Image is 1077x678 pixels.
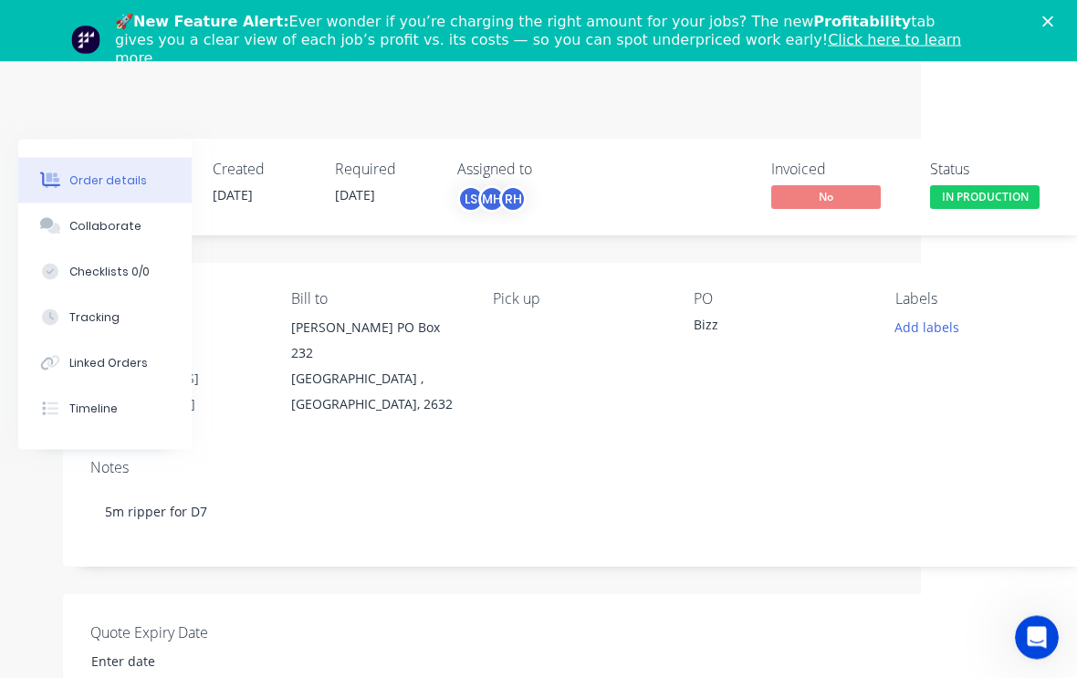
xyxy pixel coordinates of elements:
button: Linked Orders [18,340,192,386]
button: Add labels [884,316,968,340]
div: Linked Orders [69,355,148,371]
b: Profitability [813,13,911,30]
button: Checklists 0/0 [18,249,192,295]
div: 🚀 Ever wonder if you’re charging the right amount for your jobs? The new tab gives you a clear vi... [115,13,977,68]
div: [PERSON_NAME] PO Box 232 [291,316,463,367]
b: New Feature Alert: [133,13,289,30]
img: Profile image for Team [71,26,100,55]
button: Tracking [18,295,192,340]
div: Created [213,162,313,179]
div: Checklists 0/0 [69,264,150,280]
button: IN PRODUCTION [930,186,1040,214]
div: Bill to [291,291,463,308]
button: LSMHRH [457,186,527,214]
a: Click here to learn more. [115,31,961,67]
div: Timeline [69,401,118,417]
button: Collaborate [18,203,192,249]
label: Quote Expiry Date [90,622,319,644]
div: Order details [69,172,147,189]
input: Enter date [78,649,306,676]
div: LS [457,186,485,214]
div: Labels [895,291,1067,308]
button: Order details [18,158,192,203]
div: Status [930,162,1067,179]
div: Collaborate [69,218,141,235]
span: No [771,186,881,209]
div: Bizz [694,316,865,341]
div: Pick up [493,291,664,308]
div: 5m ripper for D7 [90,485,1067,540]
div: Tracking [69,309,120,326]
div: PO [694,291,865,308]
span: IN PRODUCTION [930,186,1040,209]
iframe: Intercom live chat [1015,616,1059,660]
button: Timeline [18,386,192,432]
div: MH [478,186,506,214]
span: [DATE] [335,187,375,204]
div: Notes [90,460,1067,477]
div: Close [1042,16,1061,27]
div: Assigned to [457,162,640,179]
div: Invoiced [771,162,908,179]
div: Required [335,162,435,179]
span: [DATE] [213,187,253,204]
div: [GEOGRAPHIC_DATA] , [GEOGRAPHIC_DATA], 2632 [291,367,463,418]
div: RH [499,186,527,214]
div: [PERSON_NAME] PO Box 232[GEOGRAPHIC_DATA] , [GEOGRAPHIC_DATA], 2632 [291,316,463,418]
